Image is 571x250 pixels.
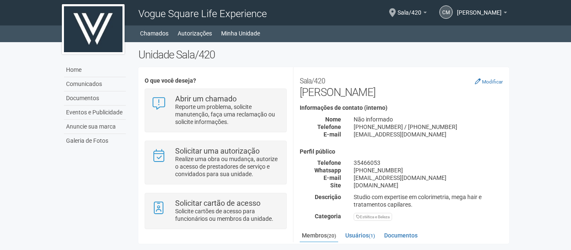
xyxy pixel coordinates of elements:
[369,233,375,239] small: (1)
[343,229,377,242] a: Usuários(1)
[347,131,509,138] div: [EMAIL_ADDRESS][DOMAIN_NAME]
[439,5,453,19] a: CM
[347,123,509,131] div: [PHONE_NUMBER] / [PHONE_NUMBER]
[62,4,125,54] img: logo.jpg
[221,28,260,39] a: Minha Unidade
[175,207,280,222] p: Solicite cartões de acesso para funcionários ou membros da unidade.
[457,10,507,17] a: [PERSON_NAME]
[314,167,341,174] strong: Whatsapp
[382,229,420,242] a: Documentos
[178,28,212,39] a: Autorizações
[398,10,427,17] a: Sala/420
[327,233,336,239] small: (20)
[64,77,126,91] a: Comunicados
[64,106,126,120] a: Eventos e Publicidade
[475,78,503,85] a: Modificar
[140,28,168,39] a: Chamados
[300,77,325,85] small: Sala/420
[175,199,260,207] strong: Solicitar cartão de acesso
[175,103,280,126] p: Reporte um problema, solicite manutenção, faça uma reclamação ou solicite informações.
[347,159,509,167] div: 35466053
[347,116,509,123] div: Não informado
[300,73,503,98] h2: [PERSON_NAME]
[151,199,280,222] a: Solicitar cartão de acesso Solicite cartões de acesso para funcionários ou membros da unidade.
[64,91,126,106] a: Documentos
[145,78,286,84] h4: O que você deseja?
[138,48,509,61] h2: Unidade Sala/420
[347,193,509,208] div: Studio com expertise em colorimetria, mega hair e tratamentos capilares.
[175,94,237,103] strong: Abrir um chamado
[300,229,338,243] a: Membros(20)
[151,95,280,126] a: Abrir um chamado Reporte um problema, solicite manutenção, faça uma reclamação ou solicite inform...
[300,105,503,111] h4: Informações de contato (interno)
[347,174,509,182] div: [EMAIL_ADDRESS][DOMAIN_NAME]
[317,124,341,130] strong: Telefone
[347,167,509,174] div: [PHONE_NUMBER]
[64,63,126,77] a: Home
[138,8,267,20] span: Vogue Square Life Experience
[482,79,503,85] small: Modificar
[324,174,341,181] strong: E-mail
[315,213,341,220] strong: Categoria
[330,182,341,189] strong: Site
[354,213,392,221] div: Estética e Beleza
[315,194,341,200] strong: Descrição
[64,134,126,148] a: Galeria de Fotos
[457,1,502,16] span: Cirlene Miranda
[300,149,503,155] h4: Perfil público
[325,116,341,123] strong: Nome
[64,120,126,134] a: Anuncie sua marca
[324,131,341,138] strong: E-mail
[317,159,341,166] strong: Telefone
[151,147,280,178] a: Solicitar uma autorização Realize uma obra ou mudança, autorize o acesso de prestadores de serviç...
[398,1,421,16] span: Sala/420
[175,155,280,178] p: Realize uma obra ou mudança, autorize o acesso de prestadores de serviço e convidados para sua un...
[175,146,260,155] strong: Solicitar uma autorização
[347,182,509,189] div: [DOMAIN_NAME]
